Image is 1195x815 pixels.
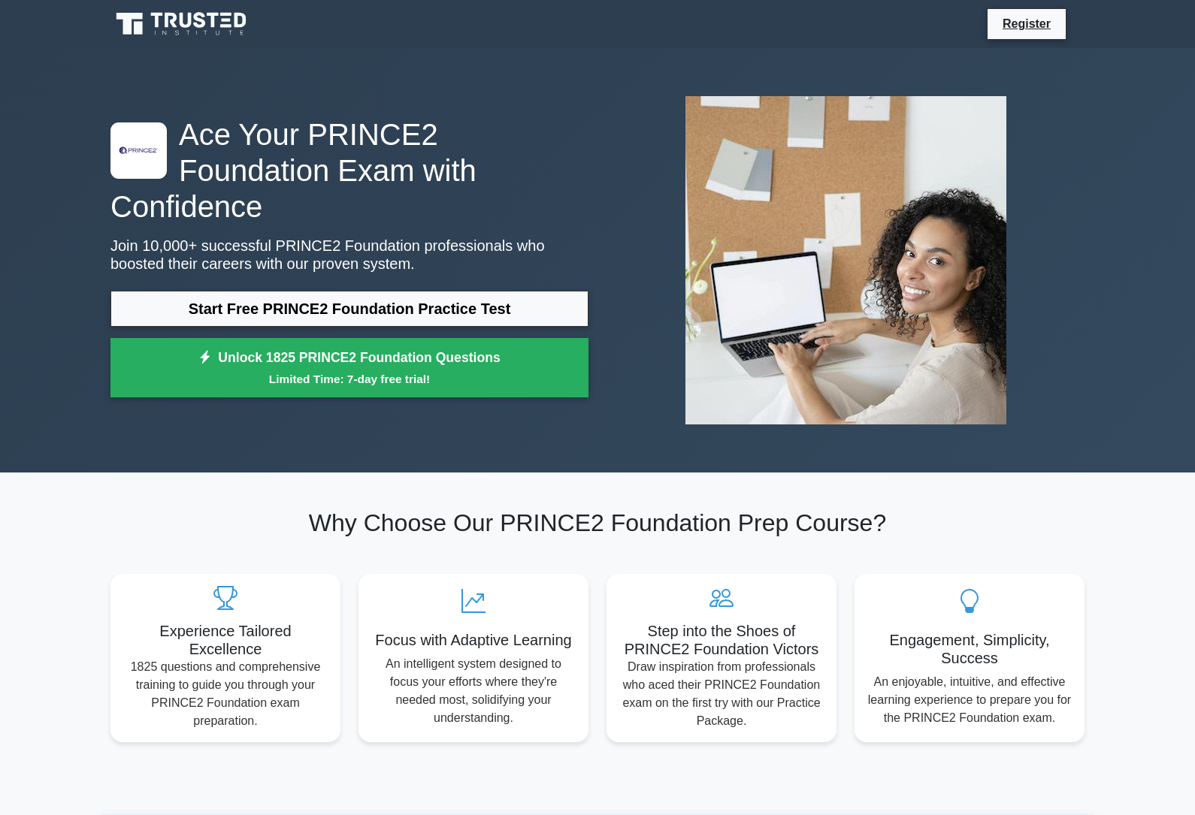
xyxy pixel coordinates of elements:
[994,14,1060,33] a: Register
[110,291,588,327] a: Start Free PRINCE2 Foundation Practice Test
[619,658,824,730] p: Draw inspiration from professionals who aced their PRINCE2 Foundation exam on the first try with ...
[123,622,328,658] h5: Experience Tailored Excellence
[619,622,824,658] h5: Step into the Shoes of PRINCE2 Foundation Victors
[110,509,1085,537] h2: Why Choose Our PRINCE2 Foundation Prep Course?
[867,673,1072,727] p: An enjoyable, intuitive, and effective learning experience to prepare you for the PRINCE2 Foundat...
[110,338,588,398] a: Unlock 1825 PRINCE2 Foundation QuestionsLimited Time: 7-day free trial!
[110,237,588,273] p: Join 10,000+ successful PRINCE2 Foundation professionals who boosted their careers with our prove...
[371,655,576,727] p: An intelligent system designed to focus your efforts where they're needed most, solidifying your ...
[867,631,1072,667] h5: Engagement, Simplicity, Success
[371,631,576,649] h5: Focus with Adaptive Learning
[129,370,570,388] small: Limited Time: 7-day free trial!
[110,116,588,225] h1: Ace Your PRINCE2 Foundation Exam with Confidence
[123,658,328,730] p: 1825 questions and comprehensive training to guide you through your PRINCE2 Foundation exam prepa...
